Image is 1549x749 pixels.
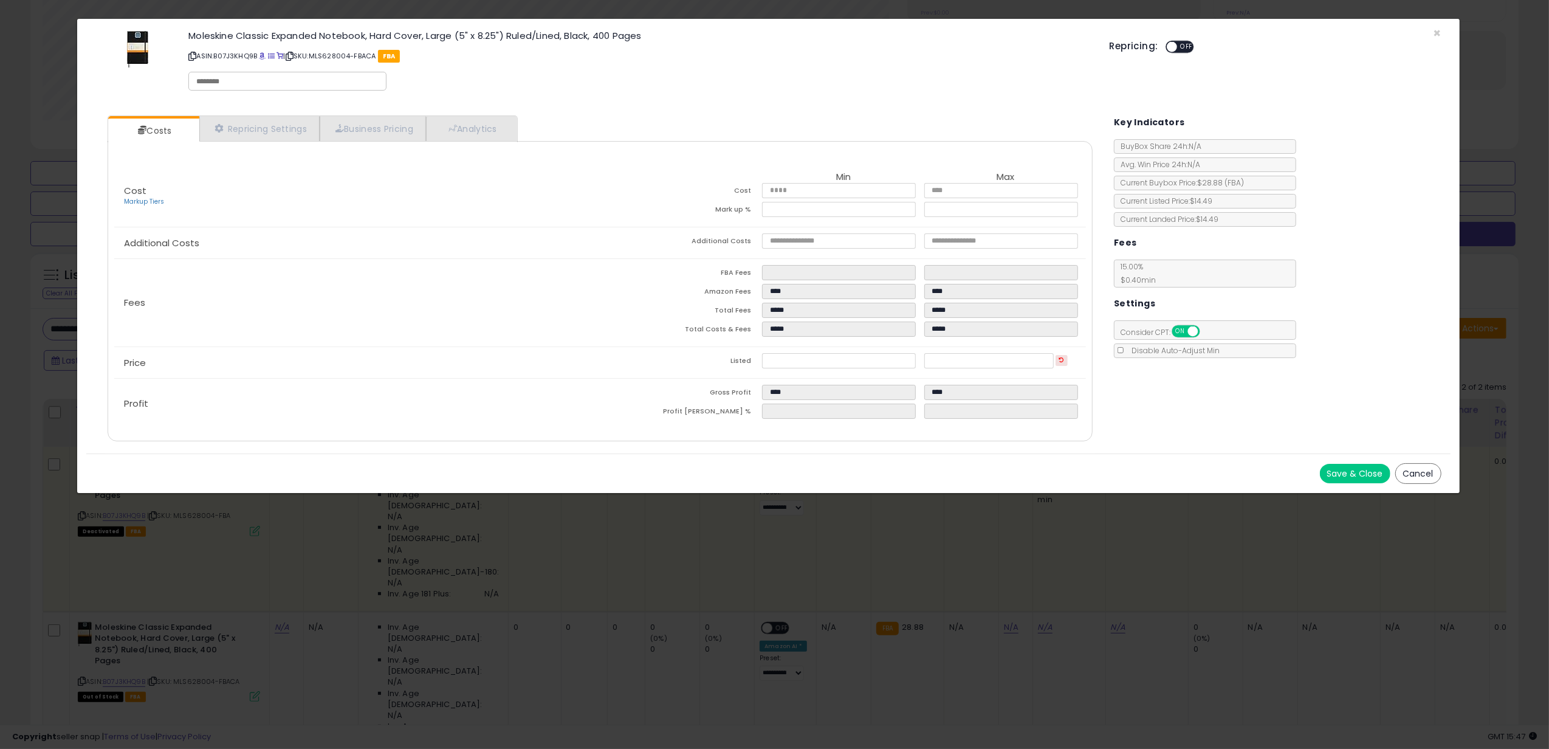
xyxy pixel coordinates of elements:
button: Cancel [1395,463,1441,484]
td: Total Costs & Fees [600,322,762,340]
a: Markup Tiers [124,197,164,206]
span: Disable Auto-Adjust Min [1125,345,1220,356]
span: × [1434,24,1441,42]
a: Costs [108,119,198,143]
h5: Repricing: [1110,41,1158,51]
p: Cost [114,186,600,207]
th: Max [924,172,1086,183]
td: Mark up % [600,202,762,221]
p: Price [114,358,600,368]
td: Amazon Fees [600,284,762,303]
a: BuyBox page [259,51,266,61]
span: ( FBA ) [1224,178,1244,188]
p: Fees [114,298,600,308]
span: Current Landed Price: $14.49 [1115,214,1218,224]
span: OFF [1198,326,1217,337]
p: Additional Costs [114,238,600,248]
a: Analytics [426,116,516,141]
th: Min [762,172,924,183]
a: Repricing Settings [199,116,320,141]
span: 15.00 % [1115,261,1156,285]
button: Save & Close [1320,464,1390,483]
a: All offer listings [268,51,275,61]
p: ASIN: B07J3KHQ9B | SKU: MLS628004-FBACA [188,46,1091,66]
span: $0.40 min [1115,275,1156,285]
span: Avg. Win Price 24h: N/A [1115,159,1200,170]
td: Listed [600,353,762,372]
a: Business Pricing [320,116,426,141]
img: 31X+tSXke-L._SL60_.jpg [127,31,148,67]
td: Profit [PERSON_NAME] % [600,404,762,423]
h5: Key Indicators [1114,115,1185,130]
span: $28.88 [1197,178,1244,188]
span: Current Listed Price: $14.49 [1115,196,1212,206]
td: Additional Costs [600,233,762,252]
td: Total Fees [600,303,762,322]
span: FBA [378,50,400,63]
h5: Settings [1114,296,1155,311]
span: ON [1173,326,1188,337]
span: Consider CPT: [1115,327,1216,337]
td: Gross Profit [600,385,762,404]
span: BuyBox Share 24h: N/A [1115,141,1201,151]
h3: Moleskine Classic Expanded Notebook, Hard Cover, Large (5" x 8.25") Ruled/Lined, Black, 400 Pages [188,31,1091,40]
p: Profit [114,399,600,409]
span: OFF [1177,42,1197,52]
td: FBA Fees [600,265,762,284]
a: Your listing only [276,51,283,61]
h5: Fees [1114,235,1137,250]
span: Current Buybox Price: [1115,178,1244,188]
td: Cost [600,183,762,202]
